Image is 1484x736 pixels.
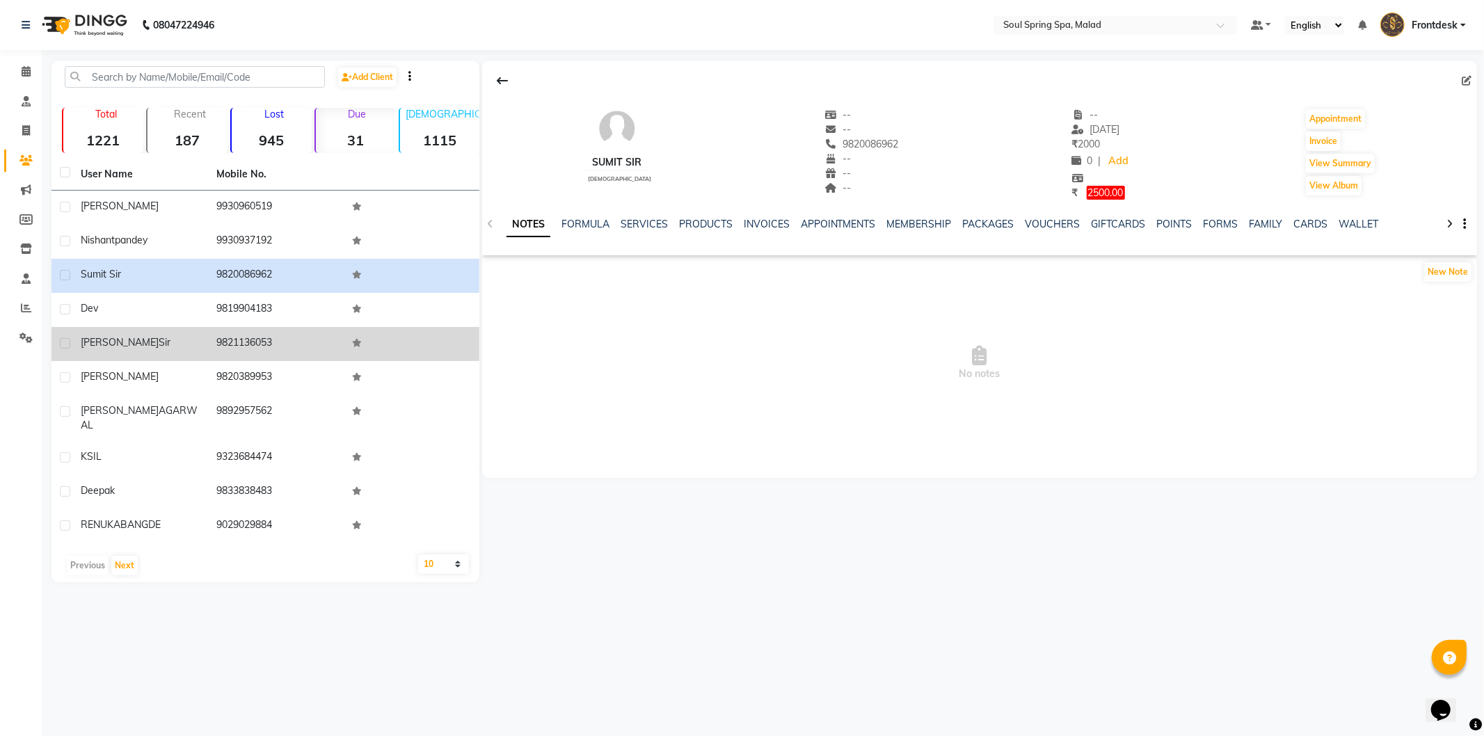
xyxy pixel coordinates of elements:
[72,159,208,191] th: User Name
[1072,186,1078,199] span: ₹
[482,294,1477,433] span: No notes
[1099,154,1101,168] span: |
[1426,680,1470,722] iframe: chat widget
[338,67,397,87] a: Add Client
[208,259,344,293] td: 9820086962
[208,159,344,191] th: Mobile No.
[1306,131,1341,151] button: Invoice
[561,218,609,230] a: FORMULA
[825,167,852,179] span: --
[963,218,1014,230] a: PACKAGES
[1412,18,1458,33] span: Frontdesk
[1026,218,1080,230] a: VOUCHERS
[596,108,638,150] img: avatar
[111,556,138,575] button: Next
[825,182,852,194] span: --
[621,218,668,230] a: SERVICES
[208,475,344,509] td: 9833838483
[69,108,143,120] p: Total
[1294,218,1328,230] a: CARDS
[1306,109,1365,129] button: Appointment
[153,108,228,120] p: Recent
[488,67,517,94] div: Back to Client
[1107,152,1131,171] a: Add
[1424,262,1471,282] button: New Note
[81,234,115,246] span: nishant
[679,218,733,230] a: PRODUCTS
[81,450,102,463] span: KSIL
[81,484,115,497] span: Deepak
[400,131,480,149] strong: 1115
[159,336,170,349] span: sir
[1072,138,1078,150] span: ₹
[208,441,344,475] td: 9323684474
[1306,176,1362,195] button: View Album
[208,191,344,225] td: 9930960519
[825,123,852,136] span: --
[1087,186,1125,200] span: 2500.00
[120,518,161,531] span: BANGDE
[1306,154,1375,173] button: View Summary
[801,218,876,230] a: APPOINTMENTS
[81,404,159,417] span: [PERSON_NAME]
[208,395,344,441] td: 9892957562
[1072,138,1101,150] span: 2000
[232,131,312,149] strong: 945
[65,66,325,88] input: Search by Name/Mobile/Email/Code
[81,336,159,349] span: [PERSON_NAME]
[406,108,480,120] p: [DEMOGRAPHIC_DATA]
[319,108,396,120] p: Due
[81,200,159,212] span: [PERSON_NAME]
[147,131,228,149] strong: 187
[237,108,312,120] p: Lost
[1380,13,1405,37] img: Frontdesk
[1250,218,1283,230] a: FAMILY
[825,152,852,165] span: --
[1339,218,1379,230] a: WALLET
[1204,218,1238,230] a: FORMS
[506,212,550,237] a: NOTES
[115,234,147,246] span: pandey
[1072,109,1099,121] span: --
[1072,123,1120,136] span: [DATE]
[81,302,98,314] span: Dev
[35,6,131,45] img: logo
[63,131,143,149] strong: 1221
[208,293,344,327] td: 9819904183
[1092,218,1146,230] a: GIFTCARDS
[81,370,159,383] span: [PERSON_NAME]
[582,155,651,170] div: sumit sir
[153,6,214,45] b: 08047224946
[887,218,952,230] a: MEMBERSHIP
[825,138,899,150] span: 9820086962
[588,175,651,182] span: [DEMOGRAPHIC_DATA]
[208,509,344,543] td: 9029029884
[744,218,790,230] a: INVOICES
[208,361,344,395] td: 9820389953
[825,109,852,121] span: --
[81,268,121,280] span: sumit sir
[1157,218,1192,230] a: POINTS
[208,327,344,361] td: 9821136053
[1072,154,1093,167] span: 0
[81,518,120,531] span: RENUKA
[208,225,344,259] td: 9930937192
[316,131,396,149] strong: 31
